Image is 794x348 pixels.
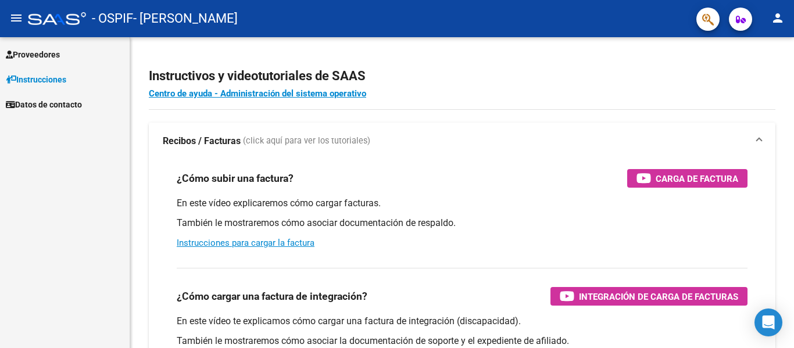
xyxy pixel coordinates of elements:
font: También le mostraremos cómo asociar la documentación de soporte y el expediente de afiliado. [177,335,569,346]
font: Proveedores [13,50,60,59]
font: Carga de factura [656,174,738,184]
font: ¿Cómo cargar una factura de integración? [177,290,367,302]
mat-expansion-panel-header: Recibos / Facturas (click aquí para ver los tutoriales) [149,123,775,160]
font: También le mostraremos cómo asociar documentación de respaldo. [177,217,456,228]
font: En este vídeo te explicamos cómo cargar una factura de integración (discapacidad). [177,315,521,327]
mat-icon: person [771,11,785,25]
mat-icon: menu [9,11,23,25]
font: En este vídeo explicaremos cómo cargar facturas. [177,198,381,209]
button: Carga de factura [627,169,747,188]
a: Instrucciones para cargar la factura [177,238,314,248]
font: Instructivos y videotutoriales de SAAS [149,69,366,83]
font: ¿Cómo subir una factura? [177,173,294,184]
font: Datos de contacto [15,100,82,109]
font: (click aquí para ver los tutoriales) [243,136,370,146]
font: Integración de carga de facturas [579,292,738,302]
a: Centro de ayuda - Administración del sistema operativo [149,88,366,99]
font: - [PERSON_NAME] [133,11,238,26]
font: - OSPIF [92,11,133,26]
font: Instrucciones [16,75,66,84]
div: Abrir Intercom Messenger [754,308,782,336]
button: Integración de carga de facturas [550,287,747,306]
font: Recibos / Facturas [163,135,241,146]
